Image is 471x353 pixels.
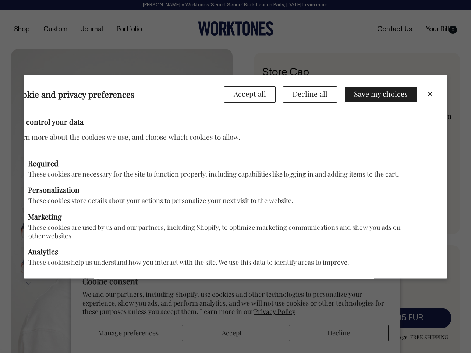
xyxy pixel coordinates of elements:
button: Save my choices [344,86,417,103]
button: Decline all [283,86,337,103]
h2: Cookie and privacy preferences [12,89,224,99]
p: These cookies store details about your actions to personalize your next visit to the website. [12,196,412,205]
p: Learn more about the cookies we use, and choose which cookies to allow. [12,132,412,142]
p: These cookies are necessary for the site to function properly, including capabilities like loggin... [12,170,412,178]
label: Personalization [12,186,412,195]
p: These cookies help us understand how you interact with the site. We use this data to identify are... [12,258,412,267]
label: Analytics [12,247,412,256]
label: Required [12,159,412,168]
button: Accept all [224,86,276,103]
button: Close dialog [426,89,435,98]
h3: You control your data [12,117,412,126]
p: These cookies are used by us and our partners, including Shopify, to optimize marketing communica... [12,223,412,240]
label: Marketing [12,212,412,221]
